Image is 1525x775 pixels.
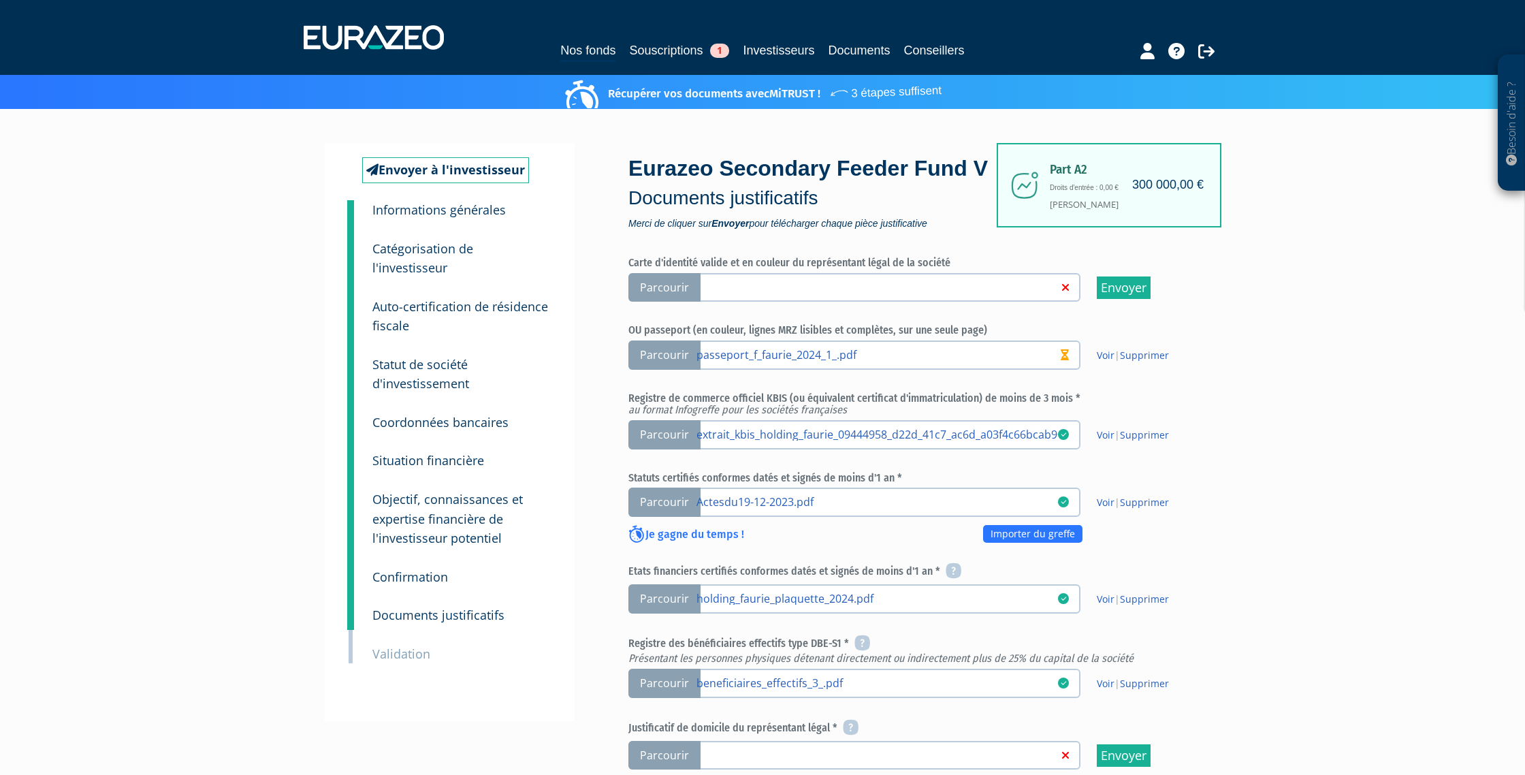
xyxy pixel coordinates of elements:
span: Parcourir [628,488,701,517]
a: passeport_f_faurie_2024_1_.pdf [696,347,1058,361]
a: Envoyer à l'investisseur [362,157,529,183]
a: Nos fonds [560,41,615,62]
span: | [1097,677,1169,691]
h6: Etats financiers certifiés conformes datés et signés de moins d'1 an * [628,564,1193,580]
a: Voir [1097,349,1114,362]
a: Conseillers [904,41,965,60]
a: Voir [1097,496,1114,509]
span: | [1097,592,1169,606]
a: Supprimer [1120,592,1169,605]
a: 5 [347,394,354,437]
p: Récupérer vos documents avec [568,78,942,102]
span: | [1097,349,1169,362]
small: Objectif, connaissances et expertise financière de l'investisseur potentiel [372,491,523,546]
small: Statut de société d'investissement [372,356,469,392]
span: Merci de cliquer sur pour télécharger chaque pièce justificative [628,219,1003,228]
a: Documents [829,41,890,60]
a: 7 [347,471,354,556]
h6: OU passeport (en couleur, lignes MRZ lisibles et complètes, sur une seule page) [628,324,1193,336]
h6: Carte d'identité valide et en couleur du représentant légal de la société [628,257,1193,269]
small: Situation financière [372,452,484,469]
a: 1 [347,200,354,227]
em: au format Infogreffe pour les sociétés françaises [628,403,847,416]
small: Confirmation [372,569,448,585]
a: 2 [347,221,354,285]
em: Présentant les personnes physiques détenant directement ou indirectement plus de 25% du capital d... [628,652,1134,665]
a: Supprimer [1120,428,1169,441]
i: 03/09/2025 09:38 [1058,678,1069,689]
span: Parcourir [628,420,701,449]
input: Envoyer [1097,276,1151,299]
small: Catégorisation de l'investisseur [372,240,473,276]
a: Investisseurs [743,41,814,60]
a: extrait_kbis_holding_faurie_09444958_d22d_41c7_ac6d_a03f4c66bcab9003114153675272095.pdf [696,427,1058,441]
a: Supprimer [1120,677,1169,690]
span: Parcourir [628,341,701,370]
a: Importer du greffe [983,525,1082,543]
input: Envoyer [1097,744,1151,767]
h6: Registre des bénéficiaires effectifs type DBE-S1 * [628,636,1193,665]
a: 3 [347,279,354,343]
span: Parcourir [628,584,701,614]
span: 1 [710,44,729,58]
i: 03/09/2025 09:33 [1058,429,1069,440]
small: Validation [372,646,430,662]
a: 4 [347,336,354,400]
i: 03/09/2025 09:33 [1058,593,1069,604]
span: | [1097,428,1169,442]
a: Voir [1097,592,1114,605]
a: Supprimer [1120,349,1169,362]
p: Besoin d'aide ? [1504,62,1520,185]
strong: Envoyer [711,218,749,229]
small: Informations générales [372,202,506,218]
h6: Statuts certifiés conformes datés et signés de moins d'1 an * [628,472,1193,484]
i: 03/09/2025 09:33 [1058,496,1069,507]
a: MiTRUST ! [769,86,820,101]
p: Je gagne du temps ! [628,526,744,544]
a: Actesdu19-12-2023.pdf [696,494,1058,508]
small: Coordonnées bancaires [372,414,509,430]
a: Voir [1097,428,1114,441]
h6: Registre de commerce officiel KBIS (ou équivalent certificat d'immatriculation) de moins de 3 mois * [628,392,1193,416]
a: beneficiaires_effectifs_3_.pdf [696,676,1058,689]
small: Auto-certification de résidence fiscale [372,298,548,334]
span: Parcourir [628,669,701,698]
div: Eurazeo Secondary Feeder Fund V [628,153,1003,228]
a: 9 [347,587,354,629]
a: Supprimer [1120,496,1169,509]
img: 1732889491-logotype_eurazeo_blanc_rvb.png [304,25,444,50]
span: Parcourir [628,273,701,302]
a: Souscriptions1 [629,41,729,60]
span: Parcourir [628,741,701,770]
p: Documents justificatifs [628,185,1003,212]
a: holding_faurie_plaquette_2024.pdf [696,591,1058,605]
a: 8 [347,549,354,591]
h6: Justificatif de domicile du représentant légal * [628,721,1193,737]
a: Voir [1097,677,1114,690]
small: Documents justificatifs [372,607,504,623]
a: 6 [347,432,354,475]
span: 3 étapes suffisent [829,75,942,103]
span: | [1097,496,1169,509]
